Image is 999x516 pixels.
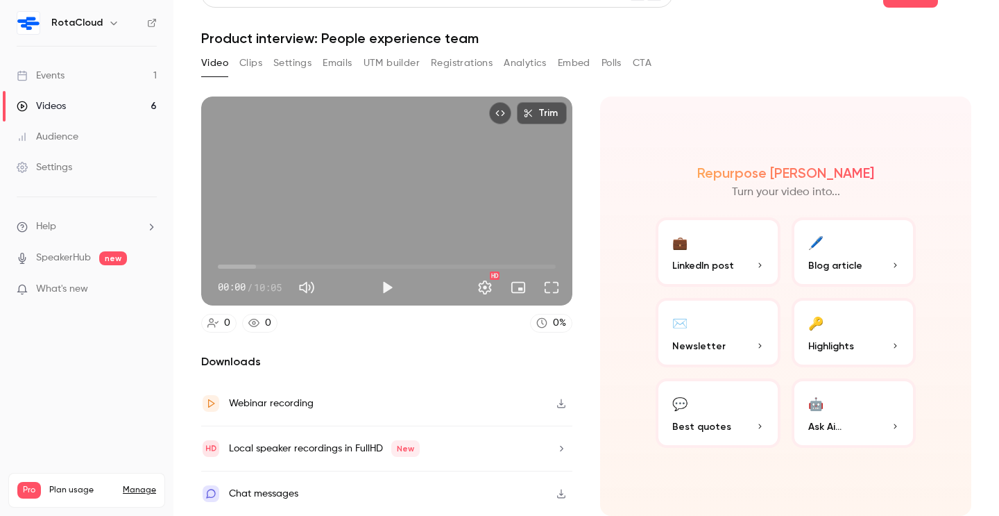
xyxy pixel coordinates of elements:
span: / [247,280,253,294]
button: ✉️Newsletter [656,298,780,367]
span: Pro [17,482,41,499]
div: 0 % [553,316,566,331]
div: ✉️ [672,312,688,333]
p: Turn your video into... [732,184,840,201]
button: Play [373,274,401,301]
img: RotaCloud [17,12,40,34]
a: 0 [242,314,277,333]
span: 00:00 [218,280,246,294]
button: UTM builder [364,52,420,74]
div: Events [17,69,65,83]
div: 00:00 [218,280,282,294]
span: Help [36,219,56,234]
div: Local speaker recordings in FullHD [229,440,420,457]
button: 💬Best quotes [656,378,780,448]
span: 10:05 [254,280,282,294]
a: SpeakerHub [36,251,91,265]
button: Clips [239,52,262,74]
div: 0 [265,316,271,331]
button: 🤖Ask Ai... [792,378,916,448]
button: Turn on miniplayer [504,274,532,301]
span: Highlights [808,339,854,353]
button: Emails [323,52,352,74]
button: Full screen [538,274,565,301]
button: Mute [293,274,321,301]
span: new [99,251,127,265]
div: 0 [224,316,230,331]
button: Trim [517,102,567,124]
div: 🖊️ [808,231,823,253]
button: Registrations [431,52,493,74]
a: Manage [123,485,156,496]
button: 🖊️Blog article [792,217,916,287]
iframe: Noticeable Trigger [140,283,157,296]
div: 🤖 [808,392,823,414]
li: help-dropdown-opener [17,219,157,234]
h2: Repurpose [PERSON_NAME] [697,165,874,181]
h1: Product interview: People experience team [201,30,971,47]
button: Embed [558,52,590,74]
h6: RotaCloud [51,16,103,30]
a: 0% [530,314,572,333]
span: New [391,440,420,457]
div: HD [490,272,499,280]
div: 🔑 [808,312,823,333]
span: Best quotes [672,419,731,434]
div: Chat messages [229,485,298,502]
button: 🔑Highlights [792,298,916,367]
span: Plan usage [49,485,114,496]
span: LinkedIn post [672,258,734,273]
button: Settings [273,52,311,74]
span: What's new [36,282,88,297]
button: Embed video [489,102,511,124]
button: 💼LinkedIn post [656,217,780,287]
h2: Downloads [201,353,572,370]
div: Webinar recording [229,395,314,412]
button: Analytics [504,52,547,74]
a: 0 [201,314,237,333]
div: 💼 [672,231,688,253]
button: CTA [633,52,651,74]
span: Ask Ai... [808,419,842,434]
div: 💬 [672,392,688,414]
div: Videos [17,99,66,113]
div: Audience [17,130,78,144]
button: Polls [601,52,622,74]
button: Settings [471,274,499,301]
span: Newsletter [672,339,726,353]
span: Blog article [808,258,862,273]
div: Settings [17,160,72,174]
button: Video [201,52,228,74]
